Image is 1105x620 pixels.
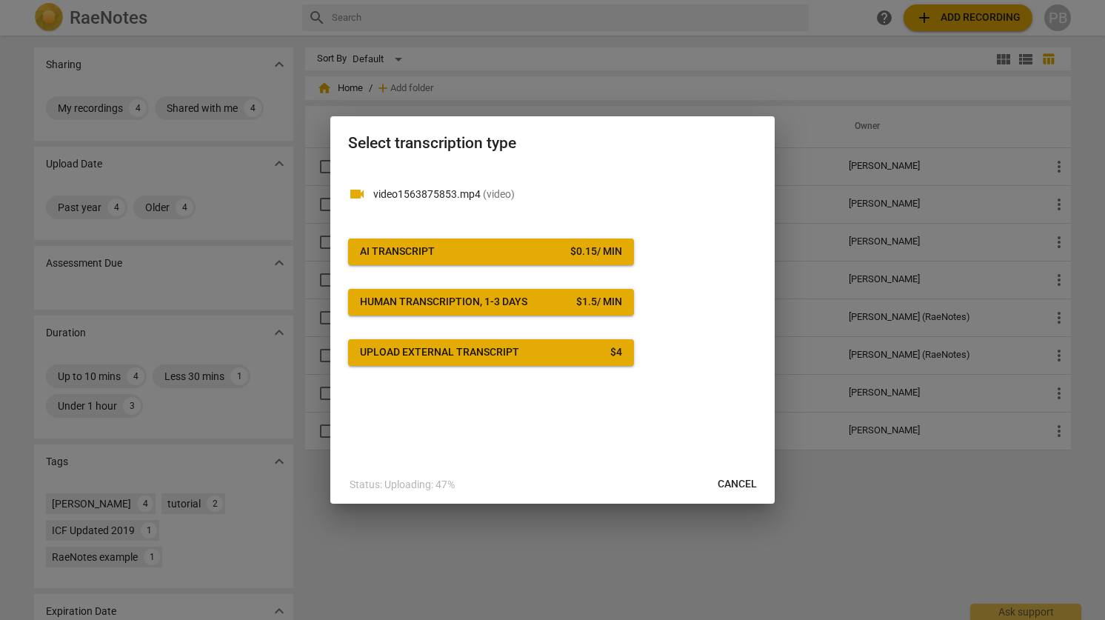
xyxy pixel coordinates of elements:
p: video1563875853.mp4(video) [373,187,757,202]
span: videocam [348,185,366,203]
button: Cancel [706,471,769,498]
div: AI Transcript [360,244,435,259]
div: $ 4 [610,345,622,360]
button: Upload external transcript$4 [348,339,634,366]
span: Cancel [718,477,757,492]
button: AI Transcript$0.15/ min [348,239,634,265]
span: ( video ) [483,188,515,200]
div: $ 1.5 / min [576,295,622,310]
div: Upload external transcript [360,345,519,360]
button: Human transcription, 1-3 days$1.5/ min [348,289,634,316]
h2: Select transcription type [348,134,757,153]
div: Human transcription, 1-3 days [360,295,527,310]
p: Status: Uploading: 47% [350,477,455,493]
div: $ 0.15 / min [570,244,622,259]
